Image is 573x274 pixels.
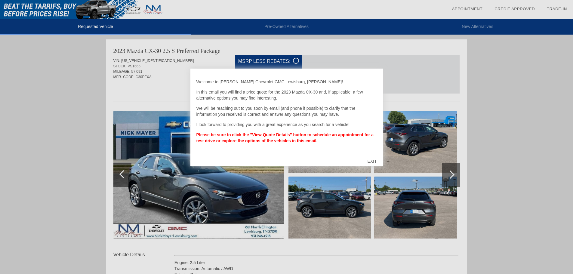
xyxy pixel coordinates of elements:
[452,7,482,11] a: Appointment
[196,132,374,143] strong: Please be sure to click the "View Quote Details" button to schedule an appointment for a test dri...
[361,152,383,170] div: EXIT
[547,7,567,11] a: Trade-In
[196,105,377,117] p: We will be reaching out to you soon by email (and phone if possible) to clarify that the informat...
[494,7,535,11] a: Credit Approved
[196,122,377,128] p: I look forward to providing you with a great experience as you search for a vehicle!
[196,89,377,101] p: In this email you will find a price quote for the 2023 Mazda CX-30 and, if applicable, a few alte...
[196,79,377,85] p: Welcome to [PERSON_NAME] Chevrolet GMC Lewisburg, [PERSON_NAME]!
